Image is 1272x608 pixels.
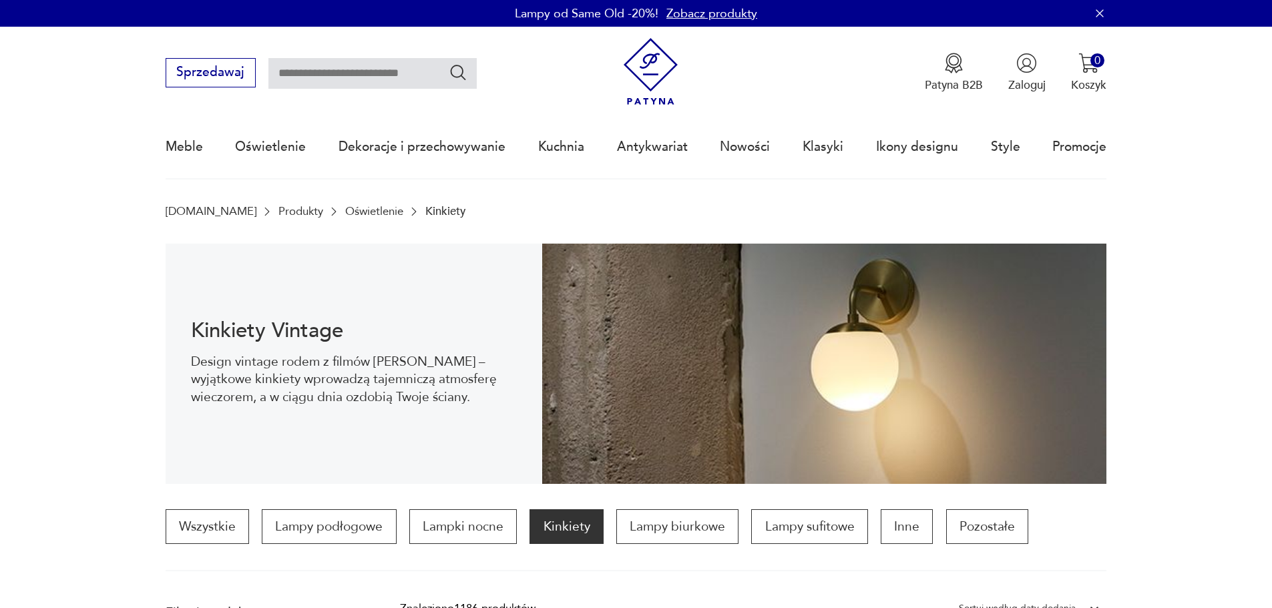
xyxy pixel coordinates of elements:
[191,353,516,406] p: Design vintage rodem z filmów [PERSON_NAME] – wyjątkowe kinkiety wprowadzą tajemniczą atmosferę w...
[925,53,983,93] button: Patyna B2B
[1078,53,1099,73] img: Ikona koszyka
[616,509,738,544] a: Lampy biurkowe
[666,5,757,22] a: Zobacz produkty
[1071,77,1106,93] p: Koszyk
[191,321,516,340] h1: Kinkiety Vintage
[720,116,770,178] a: Nowości
[1052,116,1106,178] a: Promocje
[803,116,843,178] a: Klasyki
[1016,53,1037,73] img: Ikonka użytkownika
[881,509,933,544] a: Inne
[1071,53,1106,93] button: 0Koszyk
[751,509,867,544] a: Lampy sufitowe
[409,509,517,544] a: Lampki nocne
[925,77,983,93] p: Patyna B2B
[876,116,958,178] a: Ikony designu
[542,244,1107,484] img: Kinkiety vintage
[166,116,203,178] a: Meble
[1008,77,1046,93] p: Zaloguj
[262,509,396,544] a: Lampy podłogowe
[166,68,256,79] a: Sprzedawaj
[538,116,584,178] a: Kuchnia
[345,205,403,218] a: Oświetlenie
[617,116,688,178] a: Antykwariat
[278,205,323,218] a: Produkty
[166,58,256,87] button: Sprzedawaj
[449,63,468,82] button: Szukaj
[1008,53,1046,93] button: Zaloguj
[166,509,249,544] a: Wszystkie
[515,5,658,22] p: Lampy od Same Old -20%!
[991,116,1020,178] a: Style
[1090,53,1104,67] div: 0
[943,53,964,73] img: Ikona medalu
[946,509,1028,544] a: Pozostałe
[235,116,306,178] a: Oświetlenie
[617,38,684,105] img: Patyna - sklep z meblami i dekoracjami vintage
[425,205,465,218] p: Kinkiety
[925,53,983,93] a: Ikona medaluPatyna B2B
[529,509,603,544] a: Kinkiety
[166,205,256,218] a: [DOMAIN_NAME]
[339,116,505,178] a: Dekoracje i przechowywanie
